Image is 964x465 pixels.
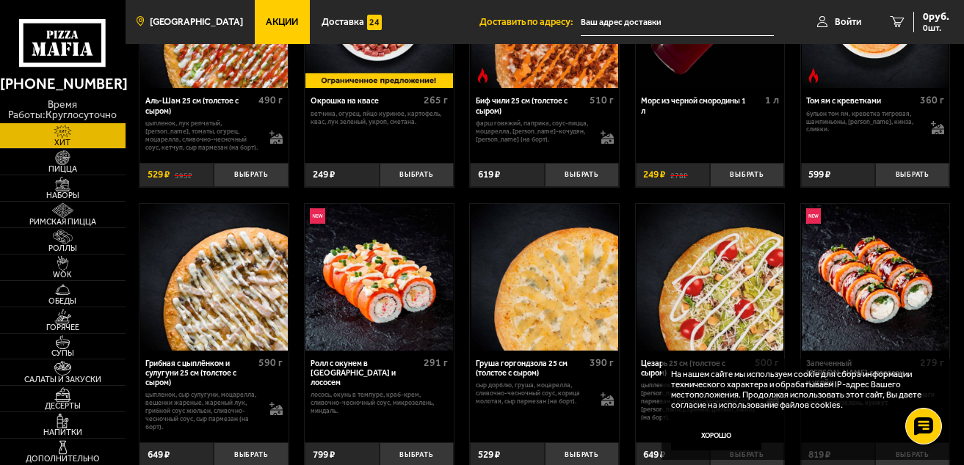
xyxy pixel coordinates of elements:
[643,169,665,180] span: 249 ₽
[424,94,448,106] span: 265 г
[590,94,614,106] span: 510 г
[479,17,581,26] span: Доставить по адресу:
[670,169,688,180] s: 278 ₽
[636,204,785,351] a: Цезарь 25 см (толстое с сыром)
[476,120,590,144] p: фарш говяжий, паприка, соус-пицца, моцарелла, [PERSON_NAME]-кочудян, [PERSON_NAME] (на борт).
[875,163,949,188] button: Выбрать
[581,9,774,36] input: Ваш адрес доставки
[671,369,932,411] p: На нашем сайте мы используем cookie для сбора информации технического характера и обрабатываем IP...
[590,356,614,369] span: 390 г
[641,96,761,115] div: Морс из черной смородины 1 л
[367,15,383,30] img: 15daf4d41897b9f0e9f617042186c801.svg
[311,110,449,126] p: ветчина, огурец, яйцо куриное, картофель, квас, лук зеленый, укроп, сметана.
[923,12,949,22] span: 0 руб.
[476,359,586,378] div: Груша горгондзола 25 см (толстое с сыром)
[145,391,260,431] p: цыпленок, сыр сулугуни, моцарелла, вешенки жареные, жареный лук, грибной соус Жюльен, сливочно-че...
[305,204,454,351] a: НовинкаРолл с окунем в темпуре и лососем
[671,420,761,450] button: Хорошо
[214,163,288,188] button: Выбрать
[806,68,822,84] img: Острое блюдо
[148,450,170,460] span: 649 ₽
[637,204,783,351] img: Цезарь 25 см (толстое с сыром)
[478,169,500,180] span: 619 ₽
[258,356,283,369] span: 590 г
[322,17,364,26] span: Доставка
[475,68,490,84] img: Острое блюдо
[311,359,421,387] div: Ролл с окунем в [GEOGRAPHIC_DATA] и лососем
[802,204,949,351] img: Запеченный ролл Гурмэ с лососем и угрём
[923,23,949,32] span: 0 шт.
[920,356,944,369] span: 279 г
[145,359,256,387] div: Грибная с цыплёнком и сулугуни 25 см (толстое с сыром)
[305,204,452,351] img: Ролл с окунем в темпуре и лососем
[641,381,755,422] p: цыпленок, [PERSON_NAME], [PERSON_NAME], [PERSON_NAME], пармезан, сливочно-чесночный соус, [PERSON...
[145,120,260,152] p: цыпленок, лук репчатый, [PERSON_NAME], томаты, огурец, моцарелла, сливочно-чесночный соус, кетчуп...
[424,356,448,369] span: 291 г
[476,381,590,406] p: сыр дорблю, груша, моцарелла, сливочно-чесночный соус, корица молотая, сыр пармезан (на борт).
[380,163,454,188] button: Выбрать
[806,110,921,134] p: бульон том ям, креветка тигровая, шампиньоны, [PERSON_NAME], кинза, сливки.
[311,391,449,415] p: лосось, окунь в темпуре, краб-крем, сливочно-чесночный соус, микрозелень, миндаль.
[311,96,421,106] div: Окрошка на квасе
[806,208,822,224] img: Новинка
[641,359,751,378] div: Цезарь 25 см (толстое с сыром)
[139,204,289,351] a: Грибная с цыплёнком и сулугуни 25 см (толстое с сыром)
[310,208,325,224] img: Новинка
[801,204,950,351] a: НовинкаЗапеченный ролл Гурмэ с лососем и угрём
[313,169,335,180] span: 249 ₽
[643,450,665,460] span: 649 ₽
[313,450,335,460] span: 799 ₽
[471,204,618,351] img: Груша горгондзола 25 см (толстое с сыром)
[148,169,170,180] span: 529 ₽
[266,17,298,26] span: Акции
[755,356,779,369] span: 500 г
[175,169,192,180] s: 595 ₽
[150,17,243,26] span: [GEOGRAPHIC_DATA]
[145,96,256,115] div: Аль-Шам 25 см (толстое с сыром)
[470,204,619,351] a: Груша горгондзола 25 см (толстое с сыром)
[835,17,861,26] span: Войти
[806,96,916,106] div: Том ям с креветками
[476,96,586,115] div: Биф чили 25 см (толстое с сыром)
[710,163,784,188] button: Выбрать
[258,94,283,106] span: 490 г
[765,94,779,106] span: 1 л
[920,94,944,106] span: 360 г
[808,169,830,180] span: 599 ₽
[140,204,287,351] img: Грибная с цыплёнком и сулугуни 25 см (толстое с сыром)
[545,163,619,188] button: Выбрать
[478,450,500,460] span: 529 ₽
